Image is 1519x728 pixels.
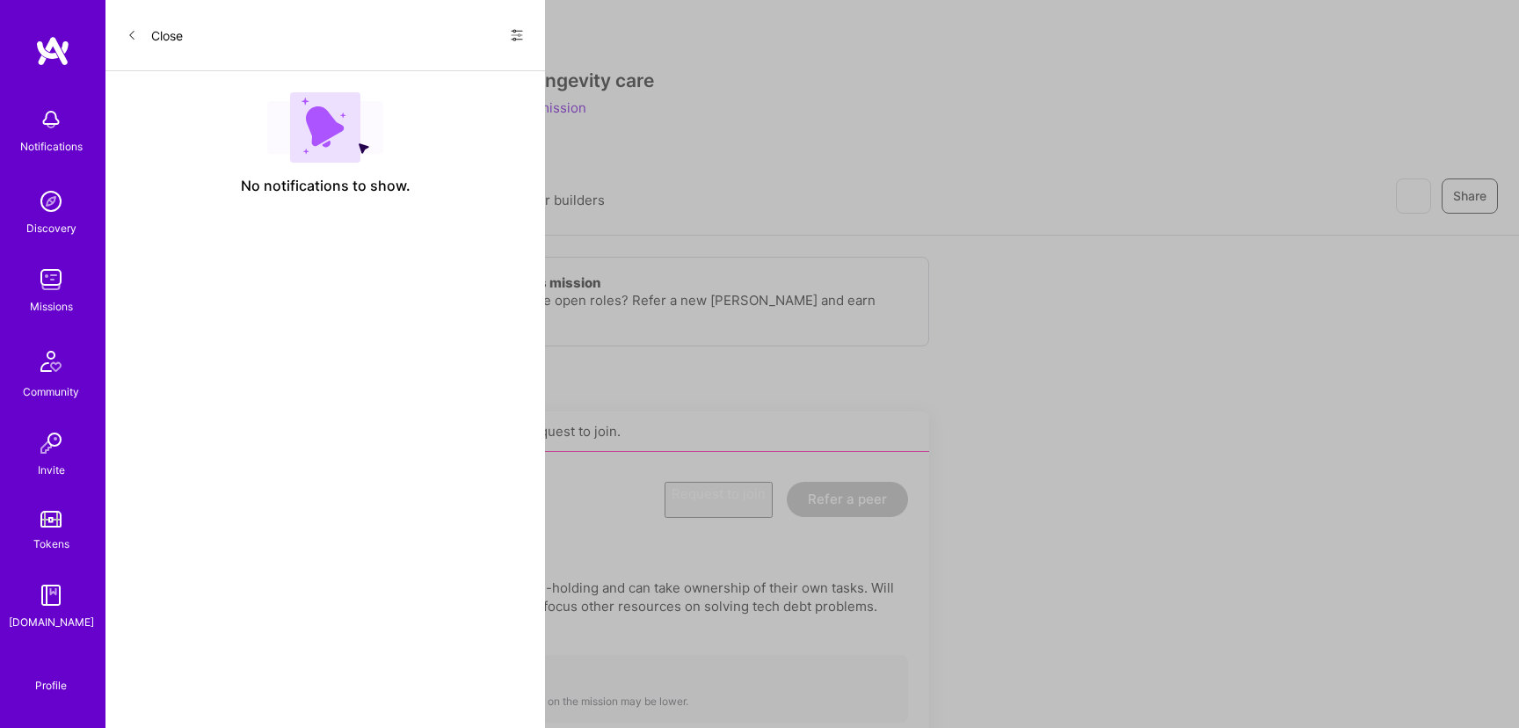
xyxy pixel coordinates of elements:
span: No notifications to show. [241,177,411,195]
button: Close [127,21,183,49]
img: bell [33,102,69,137]
img: Invite [33,426,69,461]
div: Discovery [26,219,76,237]
img: guide book [33,578,69,613]
img: tokens [40,511,62,528]
img: Community [30,340,72,382]
img: logo [35,35,70,67]
div: Notifications [20,137,83,156]
div: [DOMAIN_NAME] [9,613,94,631]
div: Missions [30,297,73,316]
img: teamwork [33,262,69,297]
div: Profile [35,676,67,693]
div: Community [23,382,79,401]
div: Tokens [33,535,69,553]
img: discovery [33,184,69,219]
a: Profile [29,658,73,693]
div: Invite [38,461,65,479]
img: empty [267,92,383,163]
